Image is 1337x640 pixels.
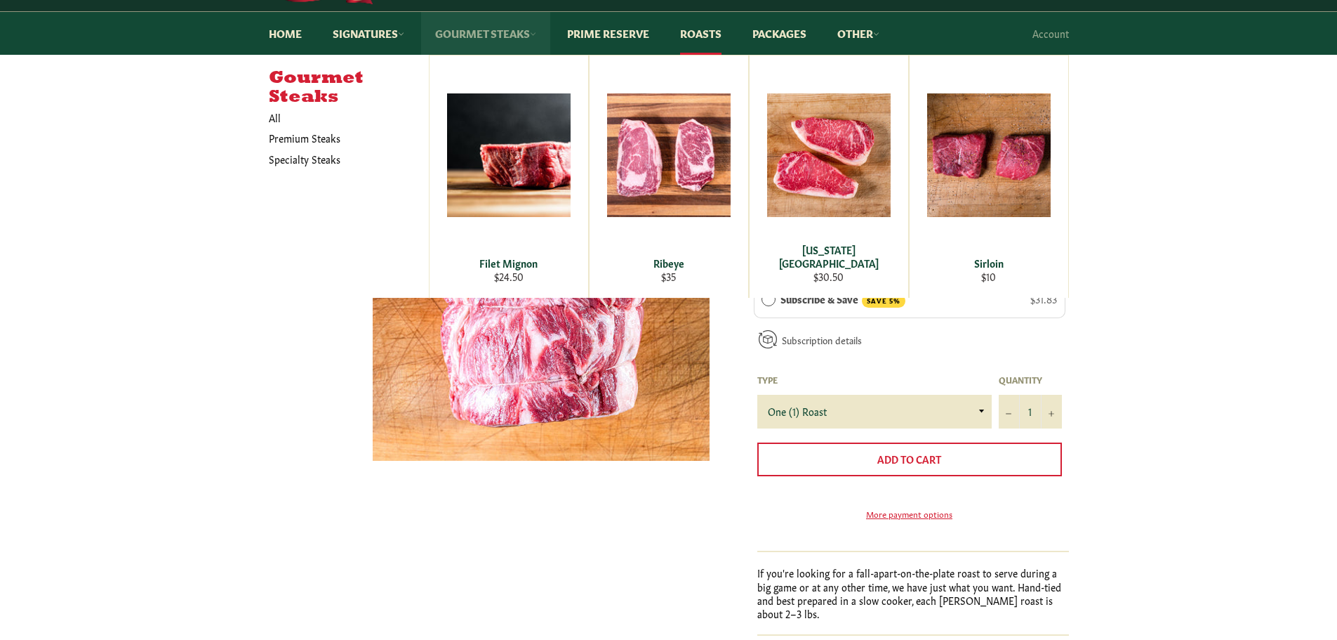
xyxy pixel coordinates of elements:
[447,93,571,217] img: Filet Mignon
[823,12,893,55] a: Other
[598,256,739,270] div: Ribeye
[918,256,1059,270] div: Sirloin
[438,256,579,270] div: Filet Mignon
[918,270,1059,283] div: $10
[589,55,749,298] a: Ribeye Ribeye $35
[761,291,776,306] div: Subscribe & Save
[262,107,429,128] a: All
[780,291,905,308] label: Subscribe & Save
[255,12,316,55] a: Home
[758,270,899,283] div: $30.50
[767,93,891,217] img: New York Strip
[927,93,1051,217] img: Sirloin
[1041,395,1062,429] button: Increase item quantity by one
[909,55,1069,298] a: Sirloin Sirloin $10
[758,243,899,270] div: [US_STATE][GEOGRAPHIC_DATA]
[666,12,736,55] a: Roasts
[262,128,415,148] a: Premium Steaks
[429,55,589,298] a: Filet Mignon Filet Mignon $24.50
[262,149,415,169] a: Specialty Steaks
[438,270,579,283] div: $24.50
[757,443,1062,476] button: Add to Cart
[862,294,905,308] span: SAVE 5%
[738,12,820,55] a: Packages
[749,55,909,298] a: New York Strip [US_STATE][GEOGRAPHIC_DATA] $30.50
[782,333,862,346] a: Subscription details
[757,566,1069,620] p: If you're looking for a fall-apart-on-the-plate roast to serve during a big game or at any other ...
[1030,292,1057,306] span: $31.83
[553,12,663,55] a: Prime Reserve
[598,270,739,283] div: $35
[269,69,429,107] h5: Gourmet Steaks
[607,93,731,217] img: Ribeye
[757,508,1062,520] a: More payment options
[319,12,418,55] a: Signatures
[421,12,550,55] a: Gourmet Steaks
[757,374,992,386] label: Type
[877,452,941,466] span: Add to Cart
[999,395,1020,429] button: Reduce item quantity by one
[1025,13,1076,54] a: Account
[999,374,1062,386] label: Quantity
